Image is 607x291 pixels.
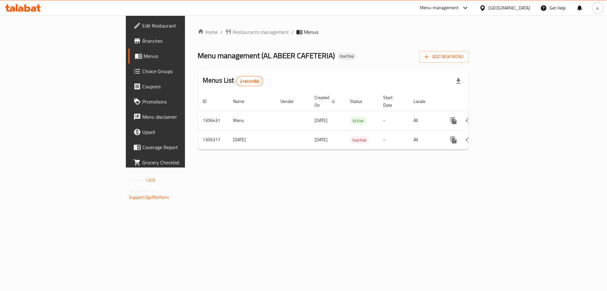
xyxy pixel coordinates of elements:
td: Menu [228,111,275,130]
th: Actions [441,92,512,111]
span: Choice Groups [142,67,222,75]
span: ID [203,98,215,105]
span: Menu disclaimer [142,113,222,121]
span: Grocery Checklist [142,159,222,166]
span: Vendor [280,98,302,105]
span: Menus [144,52,222,60]
span: Start Date [383,94,401,109]
div: Total records count [236,76,263,86]
button: Add New Menu [420,51,469,63]
span: Upsell [142,128,222,136]
td: [DATE] [228,130,275,149]
span: Inactive [350,136,369,144]
button: Change Status [461,132,476,148]
span: 2 record(s) [236,78,263,84]
span: Add New Menu [425,53,463,61]
span: Get support on: [129,187,158,195]
span: a [596,4,598,11]
td: - [378,130,408,149]
span: Coupons [142,83,222,90]
span: Edit Restaurant [142,22,222,29]
a: Restaurants management [225,28,289,36]
button: more [446,132,461,148]
li: / [291,28,294,36]
a: Menus [128,48,227,64]
a: Upsell [128,124,227,140]
span: Created On [315,94,337,109]
div: Menu-management [420,4,459,12]
span: [DATE] [315,136,328,144]
span: Locale [414,98,433,105]
span: Version: [129,176,144,184]
a: Branches [128,33,227,48]
td: - [378,111,408,130]
a: Grocery Checklist [128,155,227,170]
span: 1.0.0 [145,176,155,184]
span: Restaurants management [233,28,289,36]
div: Export file [451,73,466,89]
span: Name [233,98,252,105]
h2: Menus List [203,76,263,86]
a: Menu disclaimer [128,109,227,124]
span: Branches [142,37,222,45]
span: Promotions [142,98,222,105]
a: Edit Restaurant [128,18,227,33]
td: All [408,111,441,130]
span: Status [350,98,371,105]
a: Coverage Report [128,140,227,155]
button: more [446,113,461,128]
span: Active [350,117,366,124]
span: [DATE] [315,116,328,124]
span: Coverage Report [142,143,222,151]
nav: breadcrumb [198,28,469,36]
span: Inactive [337,54,356,59]
div: [GEOGRAPHIC_DATA] [488,4,530,11]
button: Change Status [461,113,476,128]
a: Promotions [128,94,227,109]
td: All [408,130,441,149]
span: Menus [304,28,318,36]
div: Inactive [337,53,356,60]
table: enhanced table [198,92,512,150]
a: Coupons [128,79,227,94]
span: Menu management ( AL ABEER CAFETERIA ) [198,48,335,63]
a: Choice Groups [128,64,227,79]
a: Support.OpsPlatform [129,193,169,201]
